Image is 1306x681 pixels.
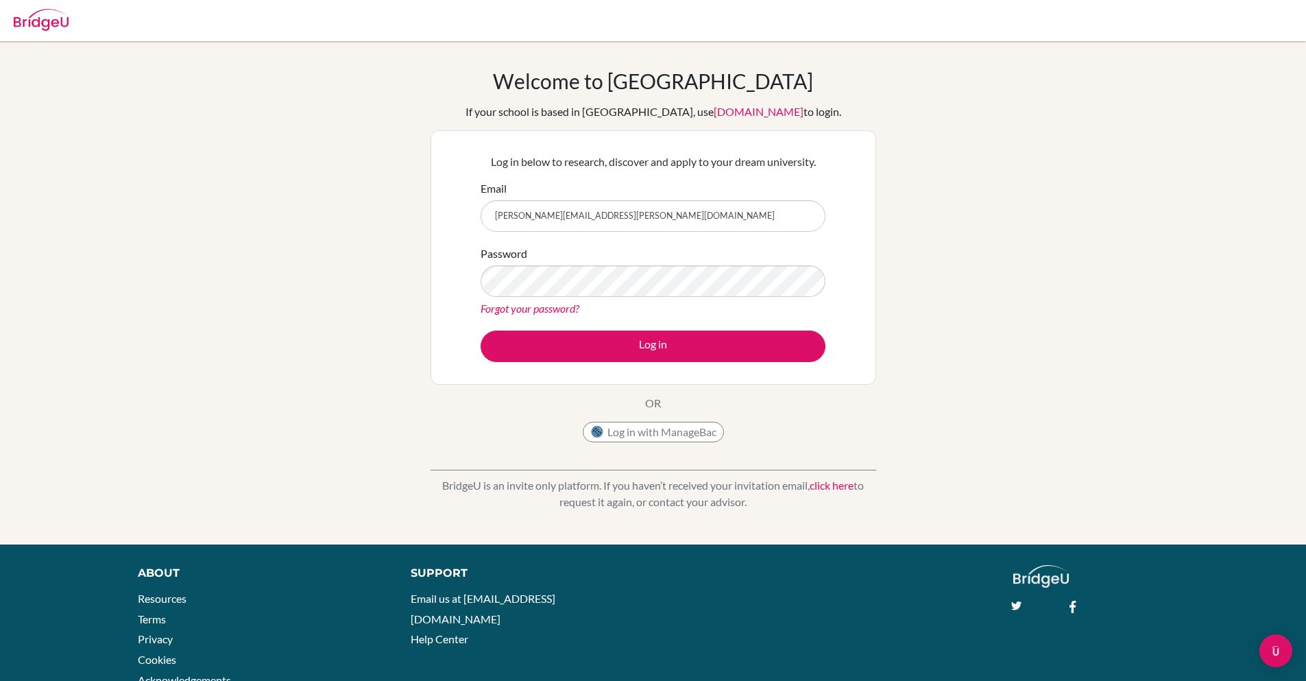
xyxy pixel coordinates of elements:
[493,69,813,93] h1: Welcome to [GEOGRAPHIC_DATA]
[810,479,854,492] a: click here
[1013,565,1069,588] img: logo_white@2x-f4f0deed5e89b7ecb1c2cc34c3e3d731f90f0f143d5ea2071677605dd97b5244.png
[431,477,876,510] p: BridgeU is an invite only platform. If you haven’t received your invitation email, to request it ...
[583,422,724,442] button: Log in with ManageBac
[138,653,176,666] a: Cookies
[1259,634,1292,667] div: Open Intercom Messenger
[465,104,841,120] div: If your school is based in [GEOGRAPHIC_DATA], use to login.
[138,592,186,605] a: Resources
[411,632,468,645] a: Help Center
[138,565,380,582] div: About
[138,612,166,625] a: Terms
[481,154,825,170] p: Log in below to research, discover and apply to your dream university.
[481,302,579,315] a: Forgot your password?
[481,180,507,197] label: Email
[14,9,69,31] img: Bridge-U
[138,632,173,645] a: Privacy
[481,246,527,262] label: Password
[714,105,803,118] a: [DOMAIN_NAME]
[481,331,825,362] button: Log in
[411,565,637,582] div: Support
[411,592,555,625] a: Email us at [EMAIL_ADDRESS][DOMAIN_NAME]
[645,395,661,411] p: OR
